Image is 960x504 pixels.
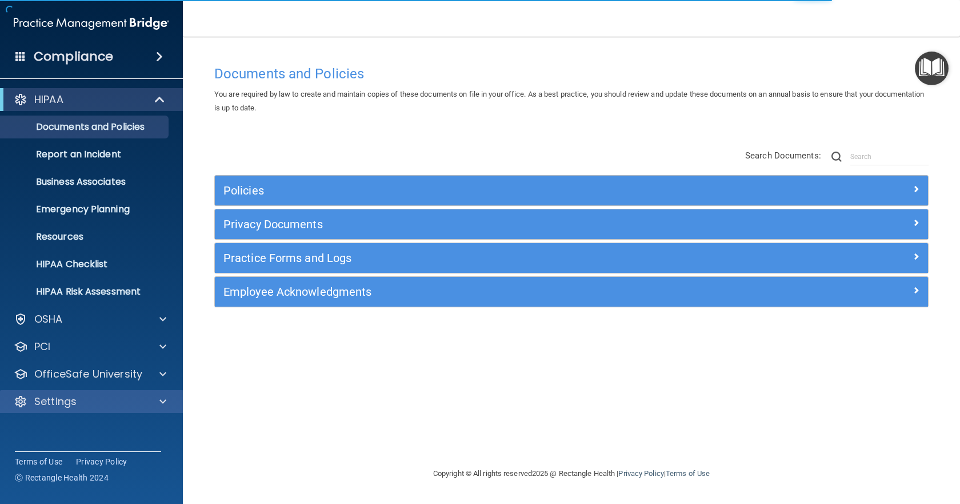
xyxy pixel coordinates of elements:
span: Ⓒ Rectangle Health 2024 [15,472,109,483]
input: Search [850,148,929,165]
p: Emergency Planning [7,204,163,215]
a: OSHA [14,312,166,326]
button: Open Resource Center [915,51,949,85]
span: Search Documents: [745,150,821,161]
a: Policies [223,181,919,200]
img: ic-search.3b580494.png [831,152,842,162]
p: Business Associates [7,176,163,188]
p: Report an Incident [7,149,163,160]
a: Privacy Policy [618,469,663,478]
a: Terms of Use [15,456,62,467]
span: You are required by law to create and maintain copies of these documents on file in your office. ... [214,90,924,112]
h4: Compliance [34,49,113,65]
a: HIPAA [14,93,166,106]
p: HIPAA [34,93,63,106]
h5: Employee Acknowledgments [223,285,741,298]
h4: Documents and Policies [214,66,929,81]
h5: Practice Forms and Logs [223,252,741,264]
h5: Policies [223,184,741,197]
p: OfficeSafe University [34,367,142,381]
a: OfficeSafe University [14,367,166,381]
p: HIPAA Checklist [7,259,163,270]
p: Documents and Policies [7,121,163,133]
img: PMB logo [14,12,169,35]
p: Resources [7,231,163,243]
p: Settings [34,395,77,408]
a: Terms of Use [666,469,710,478]
p: PCI [34,340,50,354]
div: Copyright © All rights reserved 2025 @ Rectangle Health | | [363,455,780,492]
p: OSHA [34,312,63,326]
h5: Privacy Documents [223,218,741,231]
a: Practice Forms and Logs [223,249,919,267]
a: Settings [14,395,166,408]
a: Privacy Policy [76,456,127,467]
a: PCI [14,340,166,354]
a: Privacy Documents [223,215,919,233]
a: Employee Acknowledgments [223,283,919,301]
p: HIPAA Risk Assessment [7,286,163,297]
